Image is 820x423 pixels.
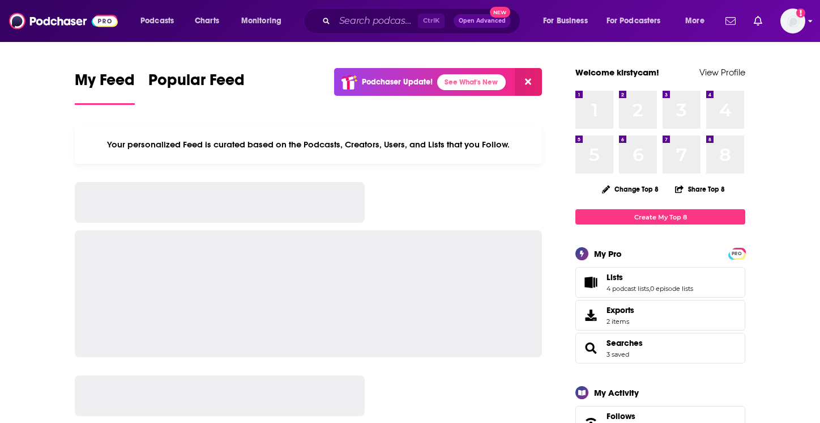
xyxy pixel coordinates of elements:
[148,70,245,96] span: Popular Feed
[579,307,602,323] span: Exports
[780,9,805,33] img: User Profile
[575,67,659,78] a: Welcome kirstycam!
[459,18,506,24] span: Open Advanced
[607,411,635,421] span: Follows
[685,13,704,29] span: More
[133,12,189,30] button: open menu
[575,333,745,363] span: Searches
[187,12,226,30] a: Charts
[9,10,118,32] img: Podchaser - Follow, Share and Rate Podcasts
[575,209,745,225] a: Create My Top 8
[140,13,174,29] span: Podcasts
[780,9,805,33] button: Show profile menu
[75,125,542,164] div: Your personalized Feed is curated based on the Podcasts, Creators, Users, and Lists that you Follow.
[314,8,531,34] div: Search podcasts, credits, & more...
[595,182,665,196] button: Change Top 8
[607,272,693,282] a: Lists
[75,70,135,96] span: My Feed
[241,13,281,29] span: Monitoring
[599,12,677,30] button: open menu
[649,285,650,293] span: ,
[594,387,639,398] div: My Activity
[418,14,445,28] span: Ctrl K
[543,13,588,29] span: For Business
[607,272,623,282] span: Lists
[730,249,744,257] a: PRO
[148,70,245,105] a: Popular Feed
[535,12,602,30] button: open menu
[607,305,634,315] span: Exports
[195,13,219,29] span: Charts
[796,9,805,18] svg: Add a profile image
[607,350,629,358] a: 3 saved
[575,300,745,331] a: Exports
[594,248,622,259] div: My Pro
[233,12,296,30] button: open menu
[437,74,506,90] a: See What's New
[780,9,805,33] span: Logged in as kirstycam
[490,7,510,18] span: New
[674,178,725,200] button: Share Top 8
[579,274,602,290] a: Lists
[575,267,745,298] span: Lists
[607,411,711,421] a: Follows
[607,338,643,348] a: Searches
[579,340,602,356] a: Searches
[677,12,719,30] button: open menu
[721,11,740,31] a: Show notifications dropdown
[650,285,693,293] a: 0 episode lists
[454,14,511,28] button: Open AdvancedNew
[335,12,418,30] input: Search podcasts, credits, & more...
[730,249,744,258] span: PRO
[607,285,649,293] a: 4 podcast lists
[749,11,767,31] a: Show notifications dropdown
[699,67,745,78] a: View Profile
[607,13,661,29] span: For Podcasters
[607,318,634,325] span: 2 items
[362,77,433,87] p: Podchaser Update!
[75,70,135,105] a: My Feed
